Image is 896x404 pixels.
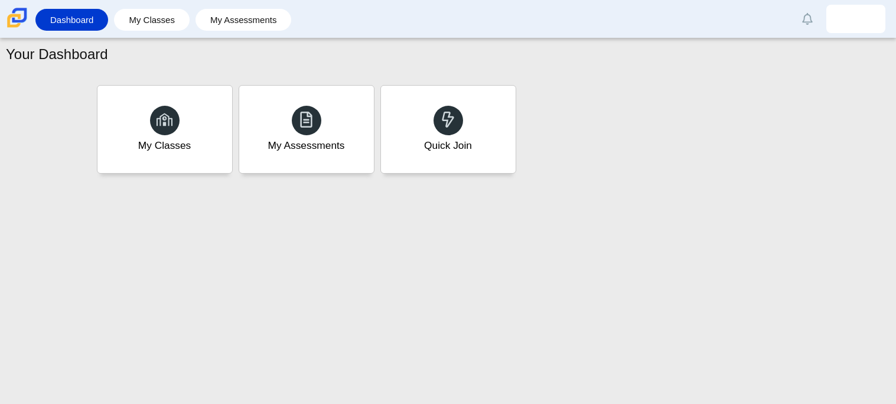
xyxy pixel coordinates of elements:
div: My Classes [138,138,191,153]
img: rashawn.smith.DQNSKt [846,9,865,28]
div: My Assessments [268,138,345,153]
a: Carmen School of Science & Technology [5,22,30,32]
div: Quick Join [424,138,472,153]
a: Quick Join [380,85,516,174]
a: My Classes [97,85,233,174]
a: My Assessments [239,85,374,174]
a: Dashboard [41,9,102,31]
a: rashawn.smith.DQNSKt [826,5,885,33]
a: My Assessments [201,9,286,31]
a: Alerts [794,6,820,32]
h1: Your Dashboard [6,44,108,64]
a: My Classes [120,9,184,31]
img: Carmen School of Science & Technology [5,5,30,30]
